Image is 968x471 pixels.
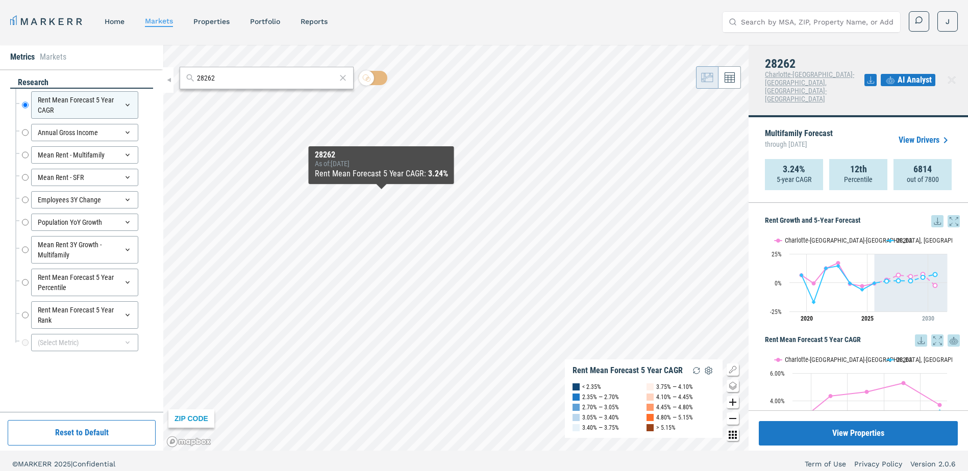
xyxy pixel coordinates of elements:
[765,227,952,329] svg: Interactive chart
[850,164,867,174] strong: 12th
[898,74,932,86] span: AI Analyst
[913,164,932,174] strong: 6814
[315,160,448,168] div: As of : [DATE]
[885,279,889,283] path: Wednesday, 29 Jul, 20:00, 1.3. 28262.
[301,17,328,25] a: reports
[31,269,138,296] div: Rent Mean Forecast 5 Year Percentile
[656,402,693,412] div: 4.45% — 4.80%
[775,280,782,287] text: 0%
[897,273,901,277] path: Thursday, 29 Jul, 20:00, 6.51. Charlotte-Concord-Gastonia, NC-SC.
[656,412,693,423] div: 4.80% — 5.15%
[31,146,138,164] div: Mean Rent - Multifamily
[31,236,138,264] div: Mean Rent 3Y Growth - Multifamily
[865,389,869,394] path: Friday, 14 Jul, 20:00, 4.65. Charlotte-Concord-Gastonia, NC-SC.
[656,423,676,433] div: > 5.15%
[727,396,739,408] button: Zoom in map button
[886,356,913,363] button: Show 28262
[921,275,925,279] path: Sunday, 29 Jul, 20:00, 4.69. 28262.
[428,169,448,178] b: 3.24%
[656,382,693,392] div: 3.75% — 4.10%
[690,364,703,377] img: Reload Legend
[765,215,960,227] h5: Rent Growth and 5-Year Forecast
[775,237,876,244] button: Show Charlotte-Concord-Gastonia, NC-SC
[770,370,785,377] text: 6.00%
[861,315,874,322] tspan: 2025
[40,51,66,63] li: Markets
[10,77,153,89] div: research
[777,174,811,185] p: 5-year CAGR
[765,57,864,70] h4: 28262
[801,315,813,322] tspan: 2020
[168,409,214,428] div: ZIP CODE
[656,392,693,402] div: 4.10% — 4.45%
[145,17,173,25] a: markets
[909,274,913,278] path: Saturday, 29 Jul, 20:00, 5.28. Charlotte-Concord-Gastonia, NC-SC.
[922,315,934,322] tspan: 2030
[775,356,876,363] button: Show Charlotte-Concord-Gastonia, NC-SC
[31,124,138,141] div: Annual Gross Income
[765,227,960,329] div: Rent Growth and 5-Year Forecast. Highcharts interactive chart.
[193,17,230,25] a: properties
[824,266,828,270] path: Thursday, 29 Jul, 20:00, 12.47. 28262.
[727,412,739,425] button: Zoom out map button
[315,168,448,180] div: Rent Mean Forecast 5 Year CAGR :
[10,14,84,29] a: MARKERR
[829,394,833,398] path: Wednesday, 14 Jul, 20:00, 4.34. Charlotte-Concord-Gastonia, NC-SC.
[54,460,72,468] span: 2025 |
[937,11,958,32] button: J
[31,191,138,208] div: Employees 3Y Change
[805,459,846,469] a: Term of Use
[166,436,211,448] a: Mapbox logo
[573,365,683,376] div: Rent Mean Forecast 5 Year CAGR
[909,279,913,283] path: Saturday, 29 Jul, 20:00, 1.5. 28262.
[765,129,833,151] p: Multifamily Forecast
[770,398,785,405] text: 4.00%
[860,287,864,292] path: Monday, 29 Jul, 20:00, -6.11. 28262.
[582,423,619,433] div: 3.40% — 3.75%
[582,382,601,392] div: < 2.35%
[163,45,749,451] canvas: Map
[854,459,902,469] a: Privacy Policy
[105,17,125,25] a: home
[885,272,937,283] g: 28262, line 4 of 4 with 5 data points.
[812,281,816,285] path: Wednesday, 29 Jul, 20:00, -0.64. Charlotte-Concord-Gastonia, NC-SC.
[10,51,35,63] li: Metrics
[315,150,448,160] div: 28262
[31,169,138,186] div: Mean Rent - SFR
[197,73,336,84] input: Search by MSA or ZIP Code
[812,300,816,304] path: Wednesday, 29 Jul, 20:00, -16.94. 28262.
[938,403,942,407] path: Sunday, 14 Jul, 20:00, 3.7. Charlotte-Concord-Gastonia, NC-SC.
[881,74,935,86] button: AI Analyst
[765,70,854,103] span: Charlotte-[GEOGRAPHIC_DATA]-[GEOGRAPHIC_DATA], [GEOGRAPHIC_DATA]-[GEOGRAPHIC_DATA]
[836,264,840,268] path: Friday, 29 Jul, 20:00, 14.5. 28262.
[886,237,913,244] button: Show 28262
[727,429,739,441] button: Other options map button
[765,334,960,347] h5: Rent Mean Forecast 5 Year CAGR
[315,150,448,180] div: Map Tooltip Content
[703,364,715,377] img: Settings
[31,301,138,329] div: Rent Mean Forecast 5 Year Rank
[946,16,950,27] span: J
[933,283,937,287] path: Monday, 29 Jul, 20:00, -2.39. Charlotte-Concord-Gastonia, NC-SC.
[783,164,805,174] strong: 3.24%
[18,460,54,468] span: MARKERR
[902,381,906,385] path: Saturday, 14 Jul, 20:00, 5.28. Charlotte-Concord-Gastonia, NC-SC.
[582,412,619,423] div: 3.05% — 3.40%
[31,214,138,231] div: Population YoY Growth
[250,17,280,25] a: Portfolio
[759,421,958,446] button: View Properties
[72,460,115,468] span: Confidential
[727,380,739,392] button: Change style map button
[800,273,804,277] path: Monday, 29 Jul, 20:00, 6.57. 28262.
[907,174,939,185] p: out of 7800
[933,272,937,276] path: Monday, 29 Jul, 20:00, 7.11. 28262.
[31,334,138,351] div: (Select Metric)
[765,138,833,151] span: through [DATE]
[582,392,619,402] div: 2.35% — 2.70%
[741,12,894,32] input: Search by MSA, ZIP, Property Name, or Address
[848,281,852,285] path: Saturday, 29 Jul, 20:00, -0.52. 28262.
[844,174,873,185] p: Percentile
[899,134,952,146] a: View Drivers
[582,402,619,412] div: 2.70% — 3.05%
